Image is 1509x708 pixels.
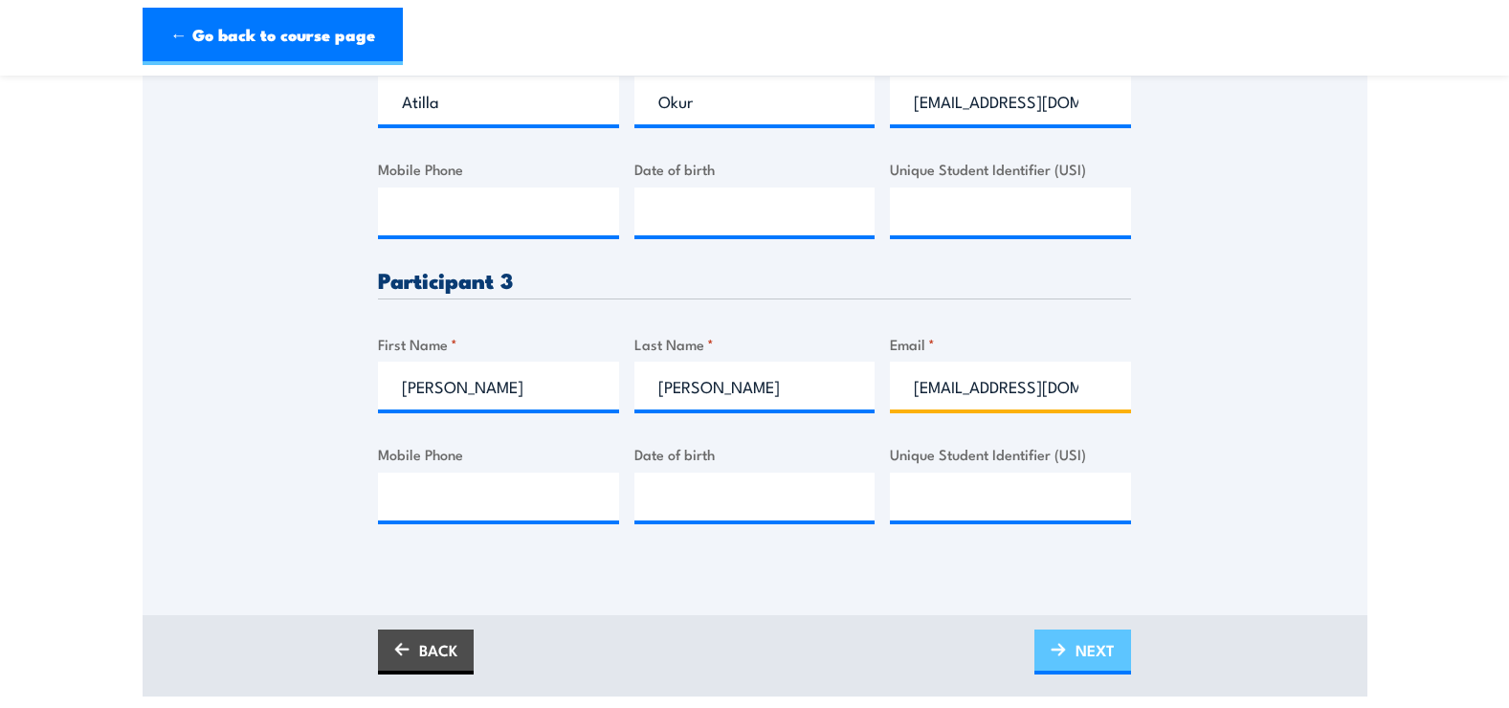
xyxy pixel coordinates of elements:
[143,8,403,65] a: ← Go back to course page
[378,630,474,675] a: BACK
[634,443,876,465] label: Date of birth
[890,333,1131,355] label: Email
[634,158,876,180] label: Date of birth
[378,443,619,465] label: Mobile Phone
[890,443,1131,465] label: Unique Student Identifier (USI)
[634,333,876,355] label: Last Name
[1034,630,1131,675] a: NEXT
[378,333,619,355] label: First Name
[1076,625,1115,675] span: NEXT
[378,158,619,180] label: Mobile Phone
[890,158,1131,180] label: Unique Student Identifier (USI)
[378,269,1131,291] h3: Participant 3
